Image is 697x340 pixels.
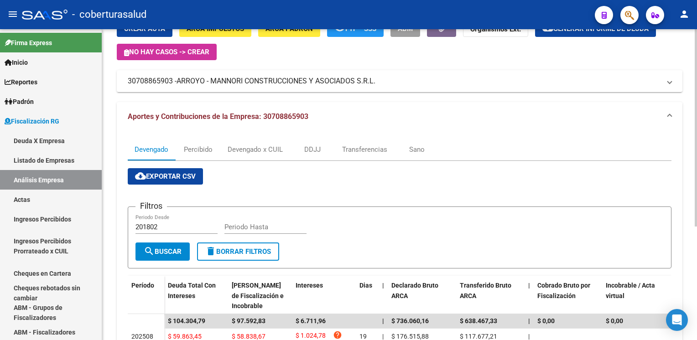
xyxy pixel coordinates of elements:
span: Fiscalización RG [5,116,59,126]
strong: Organismos Ext. [470,25,521,33]
span: $ 58.838,67 [232,333,265,340]
datatable-header-cell: | [379,276,388,316]
span: - coberturasalud [72,5,146,25]
button: Exportar CSV [128,168,203,185]
datatable-header-cell: | [671,276,680,316]
datatable-header-cell: Incobrable / Acta virtual [602,276,671,316]
mat-icon: menu [7,9,18,20]
span: Intereses [296,282,323,289]
span: Transferido Bruto ARCA [460,282,511,299]
span: | [528,333,530,340]
span: $ 0,00 [606,317,623,325]
span: $ 6.711,96 [296,317,326,325]
mat-icon: search [144,246,155,257]
span: $ 104.304,79 [168,317,205,325]
span: | [382,317,384,325]
span: Borrar Filtros [205,247,271,256]
span: $ 736.060,16 [391,317,429,325]
mat-expansion-panel-header: Aportes y Contribuciones de la Empresa: 30708865903 [117,102,682,131]
span: Deuda Total Con Intereses [168,282,216,299]
span: $ 176.515,88 [391,333,429,340]
span: $ 638.467,33 [460,317,497,325]
span: 19 [359,333,367,340]
mat-icon: delete [205,246,216,257]
span: 202508 [131,333,153,340]
span: No hay casos -> Crear [124,48,209,56]
span: [PERSON_NAME] de Fiscalización e Incobrable [232,282,284,310]
span: Reportes [5,77,37,87]
span: $ 0,00 [537,317,555,325]
span: | [528,282,530,289]
datatable-header-cell: Transferido Bruto ARCA [456,276,525,316]
span: $ 59.863,45 [168,333,202,340]
span: Buscar [144,247,182,256]
div: Open Intercom Messenger [666,309,688,331]
button: Buscar [135,242,190,261]
span: $ 117.677,21 [460,333,497,340]
div: DDJJ [304,144,321,155]
span: Declarado Bruto ARCA [391,282,438,299]
span: Período [131,282,154,289]
span: Aportes y Contribuciones de la Empresa: 30708865903 [128,112,308,121]
div: Percibido [184,144,213,155]
h3: Filtros [135,200,167,212]
span: Dias [359,282,372,289]
i: help [333,330,342,340]
span: Incobrable / Acta virtual [606,282,655,299]
datatable-header-cell: Intereses [292,276,356,316]
button: Borrar Filtros [197,242,279,261]
div: Devengado x CUIL [228,144,283,155]
span: | [382,282,384,289]
div: Transferencias [342,144,387,155]
span: | [528,317,530,325]
span: Exportar CSV [135,172,196,180]
datatable-header-cell: Declarado Bruto ARCA [388,276,456,316]
datatable-header-cell: Período [128,276,164,314]
div: Sano [409,144,425,155]
span: Inicio [5,57,28,67]
span: | [382,333,384,340]
mat-panel-title: 30708865903 - [128,76,661,86]
mat-icon: person [679,9,690,20]
span: Firma Express [5,38,52,48]
button: Organismos Ext. [463,20,528,37]
datatable-header-cell: Cobrado Bruto por Fiscalización [534,276,602,316]
span: Padrón [5,97,34,107]
mat-expansion-panel-header: 30708865903 -ARROYO - MANNORI CONSTRUCCIONES Y ASOCIADOS S.R.L. [117,70,682,92]
span: ARROYO - MANNORI CONSTRUCCIONES Y ASOCIADOS S.R.L. [177,76,375,86]
datatable-header-cell: Deuda Bruta Neto de Fiscalización e Incobrable [228,276,292,316]
span: $ 97.592,83 [232,317,265,325]
datatable-header-cell: Dias [356,276,379,316]
button: No hay casos -> Crear [117,44,217,60]
datatable-header-cell: Deuda Total Con Intereses [164,276,228,316]
span: Crear Acta [124,25,165,33]
div: Devengado [135,144,168,155]
datatable-header-cell: | [525,276,534,316]
span: Cobrado Bruto por Fiscalización [537,282,590,299]
mat-icon: cloud_download [135,170,146,181]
